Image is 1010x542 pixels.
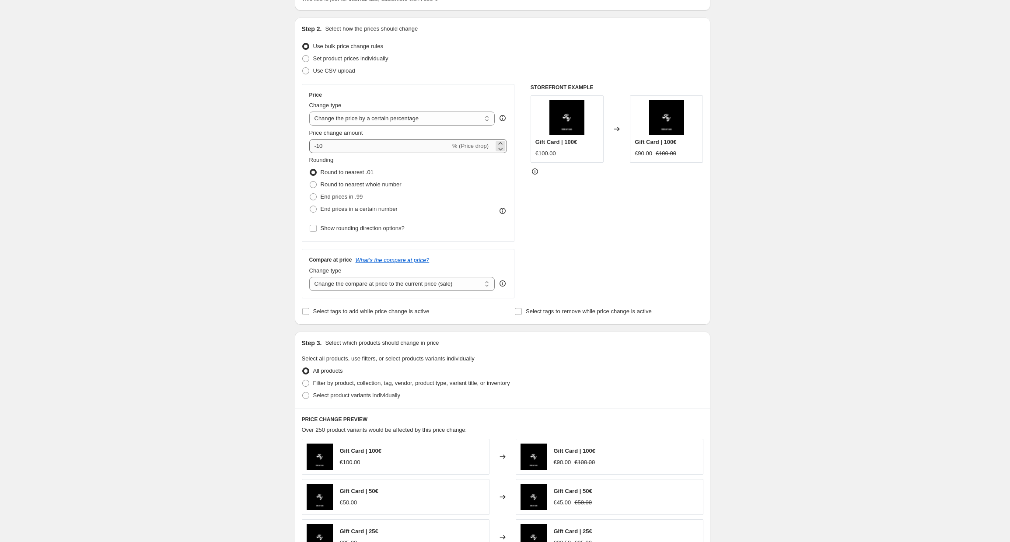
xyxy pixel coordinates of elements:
[325,339,439,347] p: Select which products should change in price
[521,444,547,470] img: GiftCardTemplateblack100_80x.png
[656,150,676,157] span: €100.00
[313,380,510,386] span: Filter by product, collection, tag, vendor, product type, variant title, or inventory
[302,427,467,433] span: Over 250 product variants would be affected by this price change:
[302,416,703,423] h6: PRICE CHANGE PREVIEW
[340,499,357,506] span: €50.00
[309,256,352,263] h3: Compare at price
[313,55,388,62] span: Set product prices individually
[554,459,571,465] span: €90.00
[340,448,381,454] span: Gift Card | 100€
[535,139,577,145] span: Gift Card | 100€
[531,84,703,91] h6: STOREFRONT EXAMPLE
[526,308,652,315] span: Select tags to remove while price change is active
[340,528,378,535] span: Gift Card | 25€
[309,157,334,163] span: Rounding
[340,459,360,465] span: €100.00
[307,484,333,510] img: GiftCardTemplateblack50_80x.png
[340,488,378,494] span: Gift Card | 50€
[649,100,684,135] img: GiftCardTemplateblack100_80x.png
[321,225,405,231] span: Show rounding direction options?
[313,367,343,374] span: All products
[309,102,342,108] span: Change type
[535,150,556,157] span: €100.00
[321,181,402,188] span: Round to nearest whole number
[302,339,322,347] h2: Step 3.
[554,488,592,494] span: Gift Card | 50€
[498,279,507,288] div: help
[307,444,333,470] img: GiftCardTemplateblack100_80x.png
[321,206,398,212] span: End prices in a certain number
[554,448,595,454] span: Gift Card | 100€
[313,67,355,74] span: Use CSV upload
[309,91,322,98] h3: Price
[554,499,571,506] span: €45.00
[309,139,451,153] input: -15
[313,392,400,399] span: Select product variants individually
[452,143,489,149] span: % (Price drop)
[521,484,547,510] img: GiftCardTemplateblack50_80x.png
[325,24,418,33] p: Select how the prices should change
[313,308,430,315] span: Select tags to add while price change is active
[554,528,592,535] span: Gift Card | 25€
[635,150,652,157] span: €90.00
[302,355,475,362] span: Select all products, use filters, or select products variants individually
[635,139,676,145] span: Gift Card | 100€
[549,100,584,135] img: GiftCardTemplateblack100_80x.png
[574,459,595,465] span: €100.00
[309,267,342,274] span: Change type
[356,257,430,263] button: What's the compare at price?
[309,129,363,136] span: Price change amount
[321,193,363,200] span: End prices in .99
[313,43,383,49] span: Use bulk price change rules
[321,169,374,175] span: Round to nearest .01
[498,114,507,122] div: help
[574,499,592,506] span: €50.00
[302,24,322,33] h2: Step 2.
